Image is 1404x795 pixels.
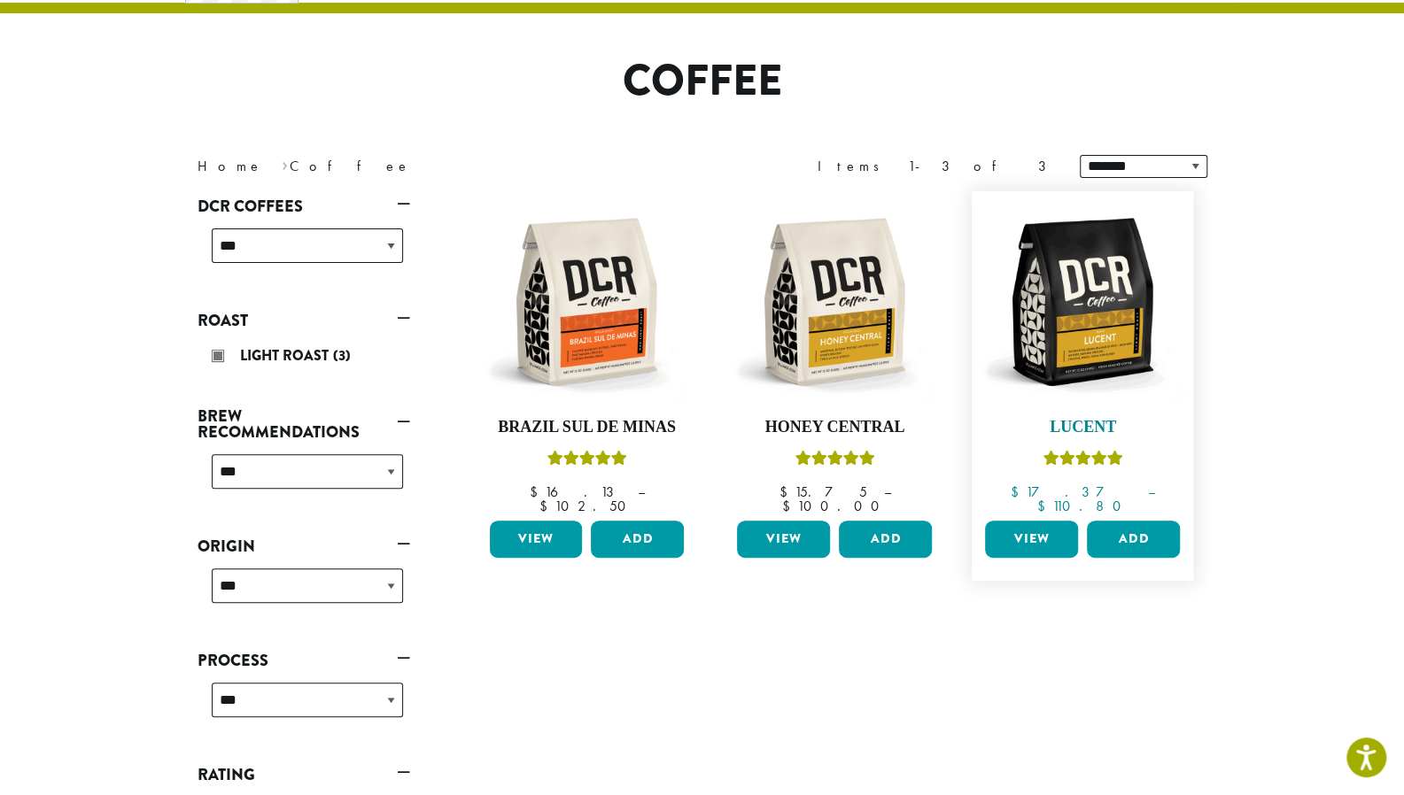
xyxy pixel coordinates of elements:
a: Home [198,157,263,175]
div: Rated 5.00 out of 5 [795,448,874,475]
img: DCR-12oz-Brazil-Sul-De-Minas-Stock-scaled.png [485,200,688,404]
span: › [282,150,288,177]
span: $ [539,497,555,515]
a: Rating [198,760,410,790]
div: Rated 5.00 out of 5 [547,448,626,475]
span: $ [779,482,794,501]
bdi: 17.37 [1011,482,1131,501]
img: DCR-12oz-Honey-Central-Stock-scaled.png [733,200,936,404]
a: Brew Recommendations [198,401,410,447]
h4: Brazil Sul De Minas [485,418,689,437]
button: Add [591,521,684,558]
span: – [883,482,890,501]
a: Origin [198,531,410,561]
div: Roast [198,336,410,380]
span: – [637,482,644,501]
span: $ [529,482,544,501]
span: $ [1011,482,1026,501]
a: Honey CentralRated 5.00 out of 5 [733,200,936,513]
a: Brazil Sul De MinasRated 5.00 out of 5 [485,200,689,513]
a: Process [198,645,410,675]
a: View [490,521,583,558]
h4: Honey Central [733,418,936,437]
button: Add [839,521,932,558]
bdi: 102.50 [539,497,634,515]
div: Items 1-3 of 3 [818,156,1053,177]
div: Rated 5.00 out of 5 [1043,448,1122,475]
a: Roast [198,305,410,336]
span: $ [1036,497,1051,515]
span: Light Roast [240,345,333,366]
bdi: 16.13 [529,482,620,501]
a: View [737,521,830,558]
span: (3) [333,345,351,366]
span: $ [782,497,797,515]
div: Origin [198,561,410,624]
div: Brew Recommendations [198,447,410,510]
div: DCR Coffees [198,221,410,284]
h4: Lucent [981,418,1184,437]
bdi: 110.80 [1036,497,1129,515]
img: DCR-12oz-Lucent-Stock-scaled.png [981,200,1184,404]
bdi: 100.00 [782,497,888,515]
a: LucentRated 5.00 out of 5 [981,200,1184,513]
a: View [985,521,1078,558]
div: Process [198,675,410,738]
bdi: 15.75 [779,482,866,501]
h1: Coffee [184,56,1221,107]
nav: Breadcrumb [198,156,676,177]
button: Add [1087,521,1180,558]
a: DCR Coffees [198,191,410,221]
span: – [1148,482,1155,501]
